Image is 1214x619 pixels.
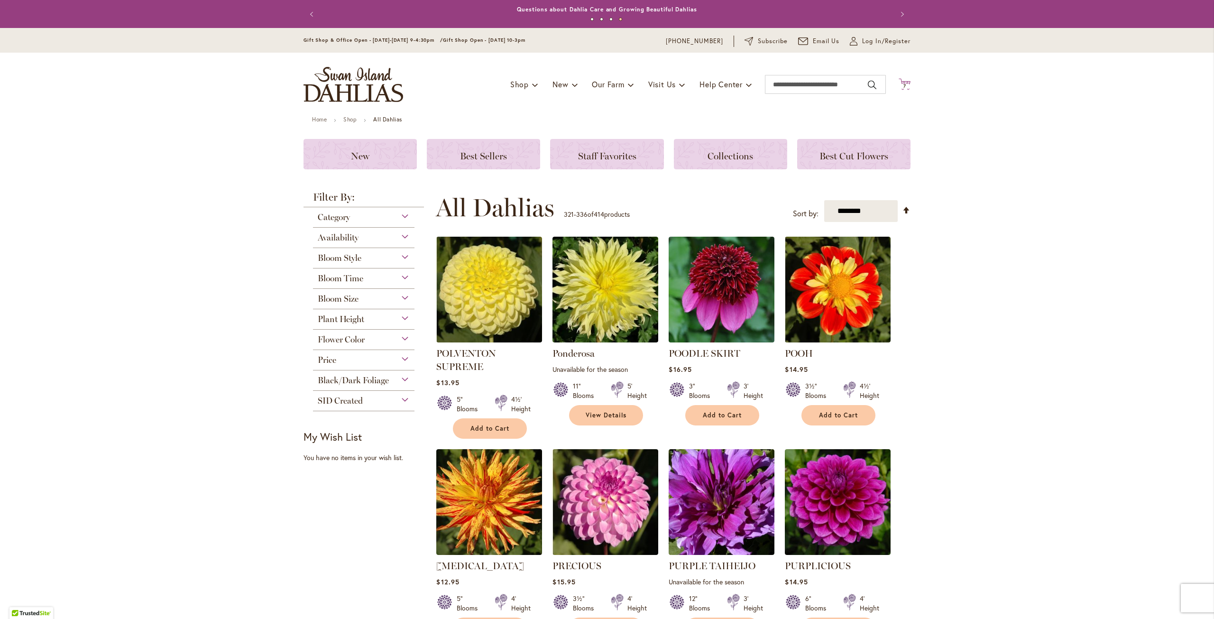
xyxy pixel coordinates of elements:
span: Bloom Time [318,273,363,284]
div: 4' Height [860,594,879,613]
strong: My Wish List [303,430,362,443]
a: [MEDICAL_DATA] [436,560,524,572]
a: Best Sellers [427,139,540,169]
img: PURPLICIOUS [785,449,891,555]
span: SID Created [318,396,363,406]
a: Questions about Dahlia Care and Growing Beautiful Dahlias [517,6,697,13]
a: POODLE SKIRT [669,335,774,344]
span: Add to Cart [819,411,858,419]
span: Visit Us [648,79,676,89]
button: 7 [899,78,910,91]
div: 3' Height [744,594,763,613]
span: Availability [318,232,359,243]
a: POLVENTON SUPREME [436,335,542,344]
button: Next [892,5,910,24]
a: Home [312,116,327,123]
a: PURPLE TAIHEIJO [669,560,755,572]
span: 7 [903,83,906,89]
img: POLVENTON SUPREME [436,237,542,342]
button: Previous [303,5,322,24]
span: Log In/Register [862,37,910,46]
div: 3½" Blooms [573,594,599,613]
span: View Details [586,411,626,419]
span: $14.95 [785,577,808,586]
img: POPPERS [436,449,542,555]
button: Add to Cart [801,405,875,425]
button: 3 of 4 [609,18,613,21]
a: PURPLICIOUS [785,560,851,572]
span: $13.95 [436,378,459,387]
span: Black/Dark Foliage [318,375,389,386]
a: Ponderosa [552,348,595,359]
span: Shop [510,79,529,89]
button: 2 of 4 [600,18,603,21]
span: Gift Shop Open - [DATE] 10-3pm [443,37,525,43]
span: Add to Cart [470,425,509,433]
a: New [303,139,417,169]
img: POODLE SKIRT [669,237,774,342]
span: Gift Shop & Office Open - [DATE]-[DATE] 9-4:30pm / [303,37,443,43]
span: Bloom Style [318,253,361,263]
button: Add to Cart [453,418,527,439]
a: Log In/Register [850,37,910,46]
a: POLVENTON SUPREME [436,348,496,372]
button: Add to Cart [685,405,759,425]
a: Best Cut Flowers [797,139,910,169]
div: 4½' Height [511,395,531,414]
span: New [552,79,568,89]
a: Shop [343,116,357,123]
img: Ponderosa [552,237,658,342]
div: 4' Height [627,594,647,613]
span: Collections [708,150,753,162]
span: 336 [576,210,588,219]
div: 5' Height [627,381,647,400]
div: 3' Height [744,381,763,400]
span: $12.95 [436,577,459,586]
a: Staff Favorites [550,139,663,169]
a: Collections [674,139,787,169]
span: $16.95 [669,365,691,374]
a: View Details [569,405,643,425]
span: Best Cut Flowers [819,150,888,162]
img: PURPLE TAIHEIJO [669,449,774,555]
span: Our Farm [592,79,624,89]
span: Plant Height [318,314,364,324]
label: Sort by: [793,205,819,222]
strong: All Dahlias [373,116,402,123]
a: PRECIOUS [552,548,658,557]
a: PRECIOUS [552,560,601,572]
div: 3" Blooms [689,381,716,400]
div: 5" Blooms [457,594,483,613]
a: PURPLICIOUS [785,548,891,557]
span: Help Center [699,79,743,89]
span: Flower Color [318,334,365,345]
span: $15.95 [552,577,575,586]
a: POOH [785,335,891,344]
a: PURPLE TAIHEIJO [669,548,774,557]
span: New [351,150,369,162]
div: 12" Blooms [689,594,716,613]
a: Email Us [798,37,840,46]
span: All Dahlias [436,194,554,222]
a: POPPERS [436,548,542,557]
img: PRECIOUS [552,449,658,555]
p: - of products [564,207,630,222]
a: Subscribe [745,37,788,46]
a: [PHONE_NUMBER] [666,37,723,46]
span: $14.95 [785,365,808,374]
a: POOH [785,348,813,359]
span: Best Sellers [460,150,507,162]
span: Email Us [813,37,840,46]
iframe: Launch Accessibility Center [7,585,34,612]
a: POODLE SKIRT [669,348,740,359]
span: Subscribe [758,37,788,46]
span: 414 [594,210,604,219]
div: 3½" Blooms [805,381,832,400]
a: Ponderosa [552,335,658,344]
img: POOH [785,237,891,342]
span: Price [318,355,336,365]
button: 4 of 4 [619,18,622,21]
span: 321 [564,210,574,219]
a: store logo [303,67,403,102]
span: Add to Cart [703,411,742,419]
